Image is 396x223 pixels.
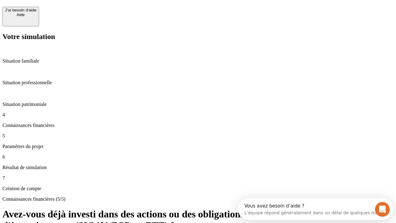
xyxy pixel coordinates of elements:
p: Paramètres du projet [2,144,394,149]
button: J’ai besoin d'aideAide [2,7,39,26]
p: Situation professionnelle [2,80,394,85]
div: J’ai besoin d'aide [5,8,37,12]
p: Connaissances financières [2,123,394,128]
p: 6 [2,154,394,160]
p: Connaissances financières (5/5) [2,196,394,202]
div: Aide [5,12,37,17]
div: Ouvrir le Messenger Intercom [2,2,170,20]
p: Situation familiale [2,58,394,64]
div: L’équipe répond généralement dans un délai de quelques minutes. [6,10,152,17]
div: Vous avez besoin d’aide ? [6,5,152,10]
p: 4 [2,112,394,118]
p: 7 [2,175,394,181]
p: Résultat de simulation [2,165,394,170]
iframe: Intercom live chat [375,202,390,217]
p: Situation patrimoniale [2,102,394,107]
p: Création de compte [2,186,394,191]
iframe: Intercom live chat discovery launcher [238,198,393,220]
p: 5 [2,133,394,139]
h2: Votre simulation [2,33,394,41]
